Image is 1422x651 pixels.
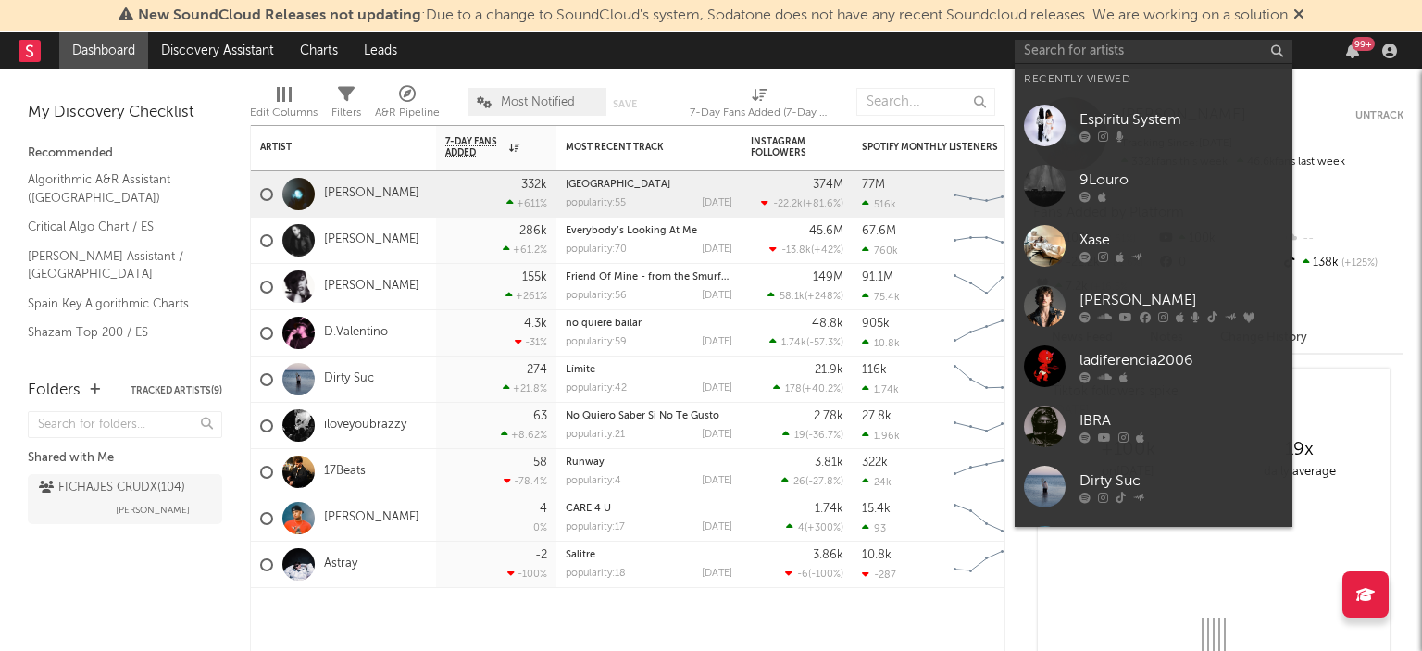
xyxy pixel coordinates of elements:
[28,322,204,343] a: Shazam Top 200 / ES
[814,245,841,256] span: +42 %
[515,336,547,348] div: -31 %
[39,477,185,499] div: FICHAJES CRUDX ( 104 )
[351,32,410,69] a: Leads
[1079,349,1283,371] div: ladiferencia2006
[505,290,547,302] div: +261 %
[702,244,732,255] div: [DATE]
[504,475,547,487] div: -78.4 %
[809,338,841,348] span: -57.3 %
[138,8,421,23] span: New SoundCloud Releases not updating
[862,430,900,442] div: 1.96k
[28,294,204,314] a: Spain Key Algorithmic Charts
[1079,229,1283,251] div: Xase
[807,523,841,533] span: +300 %
[751,136,816,158] div: Instagram Followers
[566,383,627,394] div: popularity: 42
[862,291,900,303] div: 75.4k
[131,386,222,395] button: Tracked Artists(9)
[116,499,190,521] span: [PERSON_NAME]
[702,198,732,208] div: [DATE]
[862,318,890,330] div: 905k
[1214,439,1385,461] div: 19 x
[813,179,843,191] div: 374M
[1015,216,1292,276] a: Xase
[566,226,732,236] div: Everybody’s Looking At Me
[566,550,732,560] div: Salitre
[945,357,1029,403] svg: Chart title
[533,457,547,469] div: 58
[540,503,547,515] div: 4
[786,521,843,533] div: ( )
[566,504,732,514] div: CARE 4 U
[445,136,505,158] span: 7-Day Fans Added
[805,384,841,394] span: +40.2 %
[260,142,399,153] div: Artist
[862,142,1001,153] div: Spotify Monthly Listeners
[324,510,419,526] a: [PERSON_NAME]
[780,292,805,302] span: 58.1k
[690,79,829,132] div: 7-Day Fans Added (7-Day Fans Added)
[1293,8,1304,23] span: Dismiss
[324,186,419,202] a: [PERSON_NAME]
[815,364,843,376] div: 21.9k
[566,272,817,282] a: Friend Of Mine - from the Smurfs Movie Soundtrack
[785,384,802,394] span: 178
[535,549,547,561] div: -2
[1024,69,1283,91] div: Recently Viewed
[785,568,843,580] div: ( )
[1079,108,1283,131] div: Espíritu System
[324,418,406,433] a: iloveyoubrazzy
[862,271,893,283] div: 91.1M
[782,429,843,441] div: ( )
[1015,156,1292,216] a: 9Louro
[566,319,732,329] div: no quiere bailar
[375,79,440,132] div: A&R Pipeline
[28,143,222,165] div: Recommended
[690,102,829,124] div: 7-Day Fans Added (7-Day Fans Added)
[702,522,732,532] div: [DATE]
[815,503,843,515] div: 1.74k
[1015,40,1292,63] input: Search for artists
[761,197,843,209] div: ( )
[28,447,222,469] div: Shared with Me
[566,569,626,579] div: popularity: 18
[702,476,732,486] div: [DATE]
[945,449,1029,495] svg: Chart title
[945,495,1029,542] svg: Chart title
[862,383,899,395] div: 1.74k
[566,198,626,208] div: popularity: 55
[702,383,732,394] div: [DATE]
[1280,251,1403,275] div: 138k
[814,410,843,422] div: 2.78k
[862,549,892,561] div: 10.8k
[781,475,843,487] div: ( )
[702,291,732,301] div: [DATE]
[808,477,841,487] span: -27.8 %
[566,226,697,236] a: Everybody’s Looking At Me
[566,365,732,375] div: Límite
[797,570,808,580] span: -6
[862,503,891,515] div: 15.4k
[28,169,204,207] a: Algorithmic A&R Assistant ([GEOGRAPHIC_DATA])
[1079,469,1283,492] div: Dirty Suc
[566,522,625,532] div: popularity: 17
[1015,517,1292,577] a: [PERSON_NAME]
[702,430,732,440] div: [DATE]
[501,96,575,108] span: Most Notified
[1214,461,1385,483] div: daily average
[519,225,547,237] div: 286k
[148,32,287,69] a: Discovery Assistant
[1079,289,1283,311] div: [PERSON_NAME]
[862,522,886,534] div: 93
[566,457,732,468] div: Runway
[566,291,627,301] div: popularity: 56
[28,246,204,284] a: [PERSON_NAME] Assistant / [GEOGRAPHIC_DATA]
[809,225,843,237] div: 45.6M
[331,79,361,132] div: Filters
[331,102,361,124] div: Filters
[566,244,627,255] div: popularity: 70
[1339,258,1378,269] span: +125 %
[501,429,547,441] div: +8.62 %
[324,279,419,294] a: [PERSON_NAME]
[566,411,732,421] div: No Quiero Saber Si No Te Gusto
